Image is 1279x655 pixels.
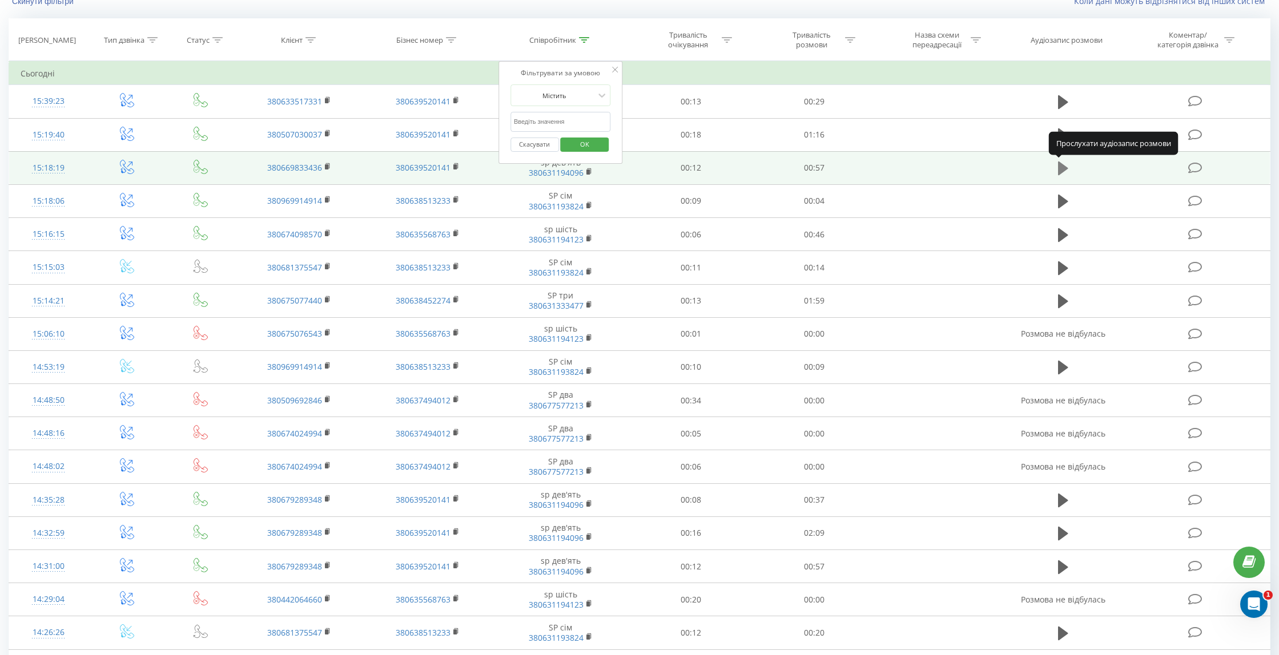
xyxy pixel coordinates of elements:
td: SP два [492,450,630,483]
td: 00:06 [629,450,753,483]
div: [PERSON_NAME] [18,35,76,45]
a: 380631333477 [529,300,584,311]
div: Статус [187,35,210,45]
a: 380679289348 [267,561,322,572]
div: 14:26:26 [21,621,77,644]
td: SP три [492,284,630,317]
td: 00:37 [753,483,876,516]
a: 380631194096 [529,499,584,510]
a: 380635568763 [396,594,451,605]
a: 380507030037 [267,129,322,140]
div: Клієнт [281,35,303,45]
div: 14:32:59 [21,522,77,544]
div: 14:48:50 [21,389,77,411]
td: SP сім [492,251,630,284]
a: 380635568763 [396,229,451,240]
div: Коментар/категорія дзвінка [1155,30,1221,50]
td: 00:34 [629,384,753,417]
td: 00:00 [753,317,876,350]
td: sp шість [492,317,630,350]
a: 380631194123 [529,599,584,610]
span: Розмова не відбулась [1021,594,1105,605]
a: 380635568763 [396,328,451,339]
div: Тип дзвінка [104,35,144,45]
span: Розмова не відбулась [1021,395,1105,406]
span: 1 [1264,591,1273,600]
div: 15:14:21 [21,290,77,312]
a: 380442064660 [267,594,322,605]
td: sp дев'ять [492,516,630,549]
td: sp шість [492,583,630,616]
a: 380677577213 [529,400,584,411]
a: 380631193824 [529,632,584,643]
a: 380631194096 [529,566,584,577]
td: 00:46 [753,218,876,251]
a: 380675077440 [267,295,322,306]
a: 380638513233 [396,262,451,273]
a: 380633517331 [267,96,322,107]
td: 00:12 [629,550,753,583]
div: 14:31:00 [21,555,77,577]
a: 380638513233 [396,195,451,206]
div: 15:18:19 [21,157,77,179]
td: 00:12 [629,616,753,649]
td: 00:13 [629,284,753,317]
td: sp шість [492,218,630,251]
a: 380631194123 [529,333,584,344]
a: 380679289348 [267,494,322,505]
a: 380639520141 [396,129,451,140]
div: 14:48:02 [21,455,77,478]
a: 380638513233 [396,627,451,638]
div: Тривалість розмови [781,30,842,50]
span: Розмова не відбулась [1021,428,1105,439]
div: 15:06:10 [21,323,77,345]
a: 380637494012 [396,428,451,439]
a: 380639520141 [396,561,451,572]
td: sp дев'ять [492,151,630,184]
input: Введіть значення [510,112,611,132]
td: 00:18 [629,118,753,151]
a: 380639520141 [396,494,451,505]
a: 380639520141 [396,527,451,538]
td: 00:01 [629,317,753,350]
div: 15:18:06 [21,190,77,212]
td: 00:20 [753,616,876,649]
td: sp дев'ять [492,118,630,151]
span: Розмова не відбулась [1021,328,1105,339]
div: 14:53:19 [21,356,77,378]
td: 00:09 [753,350,876,383]
td: 00:05 [629,417,753,450]
a: 380631193824 [529,267,584,278]
span: OK [569,135,601,153]
a: 380677577213 [529,433,584,444]
a: 380631193824 [529,201,584,212]
span: Розмова не відбулась [1021,461,1105,472]
div: Назва схеми переадресації [907,30,968,50]
td: 00:10 [629,350,753,383]
a: 380674024994 [267,428,322,439]
td: Сьогодні [9,62,1270,85]
a: 380677577213 [529,466,584,477]
div: 14:48:16 [21,422,77,444]
td: 00:20 [629,583,753,616]
iframe: Intercom live chat [1240,591,1268,618]
td: 00:08 [629,483,753,516]
td: SP сім [492,350,630,383]
div: 14:35:28 [21,489,77,511]
a: 380674024994 [267,461,322,472]
a: 380631194123 [529,234,584,245]
td: 00:04 [753,184,876,217]
button: Скасувати [510,138,559,152]
a: 380681375547 [267,627,322,638]
td: sp дев'ять [492,85,630,118]
div: 15:15:03 [21,256,77,278]
td: 00:13 [629,85,753,118]
td: SP два [492,384,630,417]
td: 00:06 [629,218,753,251]
a: 380674098570 [267,229,322,240]
a: 380638513233 [396,361,451,372]
div: 15:39:23 [21,90,77,112]
a: 380675076543 [267,328,322,339]
a: 380509692846 [267,395,322,406]
td: 00:12 [629,151,753,184]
